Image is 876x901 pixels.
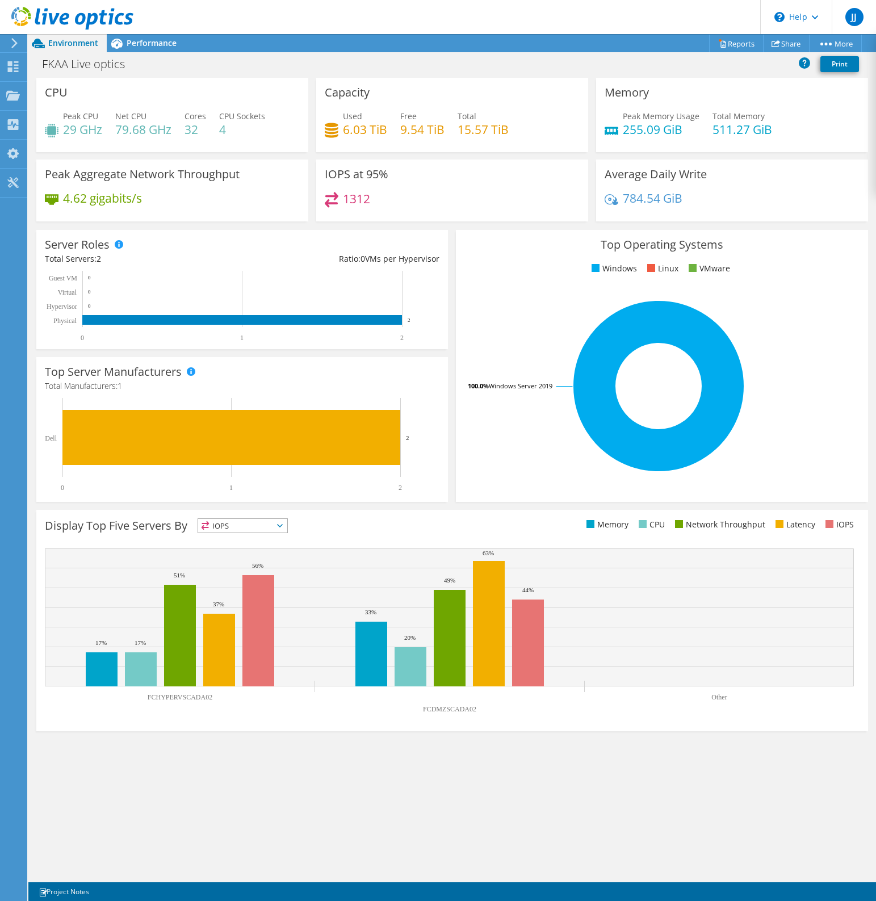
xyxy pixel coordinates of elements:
li: IOPS [823,518,854,531]
text: 0 [81,334,84,342]
h3: Top Server Manufacturers [45,366,182,378]
span: 0 [361,253,365,264]
text: Guest VM [49,274,77,282]
h4: 511.27 GiB [712,123,772,136]
span: JJ [845,8,864,26]
span: Peak CPU [63,111,98,121]
h4: Total Manufacturers: [45,380,439,392]
span: CPU Sockets [219,111,265,121]
text: 17% [135,639,146,646]
text: 0 [61,484,64,492]
text: 1 [229,484,233,492]
text: Virtual [58,288,77,296]
h3: Capacity [325,86,370,99]
h3: Server Roles [45,238,110,251]
text: Physical [53,317,77,325]
a: More [809,35,862,52]
li: Linux [644,262,678,275]
text: Dell [45,434,57,442]
span: Cores [185,111,206,121]
li: VMware [686,262,730,275]
li: Memory [584,518,628,531]
text: 0 [88,275,91,280]
li: Network Throughput [672,518,765,531]
text: 0 [88,289,91,295]
span: 2 [97,253,101,264]
li: CPU [636,518,665,531]
text: 51% [174,572,185,579]
text: 49% [444,577,455,584]
h3: Average Daily Write [605,168,707,181]
h3: Top Operating Systems [464,238,859,251]
a: Share [763,35,810,52]
h4: 255.09 GiB [623,123,699,136]
h4: 784.54 GiB [623,192,682,204]
h4: 6.03 TiB [343,123,387,136]
tspan: 100.0% [468,382,489,390]
li: Latency [773,518,815,531]
h4: 15.57 TiB [458,123,509,136]
span: Total [458,111,476,121]
span: Environment [48,37,98,48]
span: 1 [118,380,122,391]
div: Ratio: VMs per Hypervisor [242,253,440,265]
text: 2 [406,434,409,441]
svg: \n [774,12,785,22]
span: Performance [127,37,177,48]
h4: 4 [219,123,265,136]
text: FCHYPERVSCADA02 [148,693,212,701]
a: Reports [709,35,764,52]
h4: 29 GHz [63,123,102,136]
span: Peak Memory Usage [623,111,699,121]
text: 33% [365,609,376,615]
h4: 4.62 gigabits/s [63,192,142,204]
a: Print [820,56,859,72]
text: 0 [88,303,91,309]
li: Windows [589,262,637,275]
h3: IOPS at 95% [325,168,388,181]
span: IOPS [198,519,287,533]
text: 1 [240,334,244,342]
h3: CPU [45,86,68,99]
text: 20% [404,634,416,641]
h3: Memory [605,86,649,99]
span: Net CPU [115,111,146,121]
text: 44% [522,586,534,593]
text: FCDMZSCADA02 [423,705,476,713]
h4: 32 [185,123,206,136]
h1: FKAA Live optics [37,58,142,70]
text: Other [711,693,727,701]
text: 17% [95,639,107,646]
span: Total Memory [712,111,765,121]
h4: 1312 [343,192,370,205]
span: Free [400,111,417,121]
text: Hypervisor [47,303,77,311]
h4: 9.54 TiB [400,123,445,136]
div: Total Servers: [45,253,242,265]
text: 63% [483,550,494,556]
text: 2 [400,334,404,342]
tspan: Windows Server 2019 [489,382,552,390]
h4: 79.68 GHz [115,123,171,136]
span: Used [343,111,362,121]
a: Project Notes [31,885,97,899]
h3: Peak Aggregate Network Throughput [45,168,240,181]
text: 2 [408,317,410,323]
text: 56% [252,562,263,569]
text: 37% [213,601,224,607]
text: 2 [399,484,402,492]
